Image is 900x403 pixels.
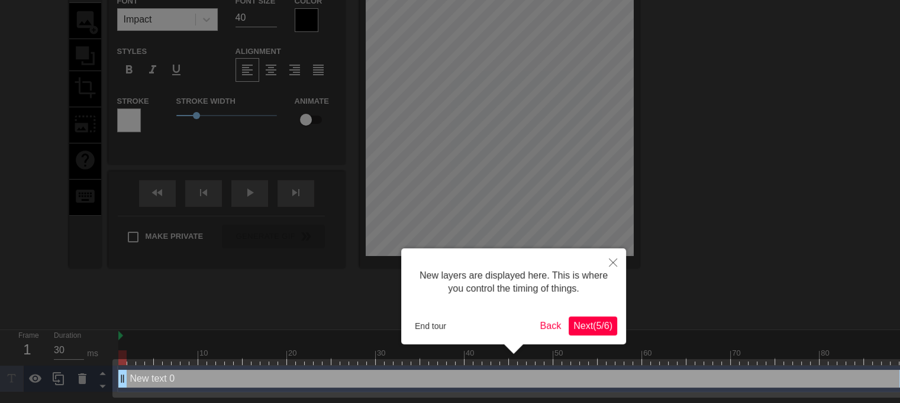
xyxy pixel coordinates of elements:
[569,316,617,335] button: Next
[410,317,451,335] button: End tour
[536,316,566,335] button: Back
[410,257,617,308] div: New layers are displayed here. This is where you control the timing of things.
[600,248,626,276] button: Close
[573,321,612,331] span: Next ( 5 / 6 )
